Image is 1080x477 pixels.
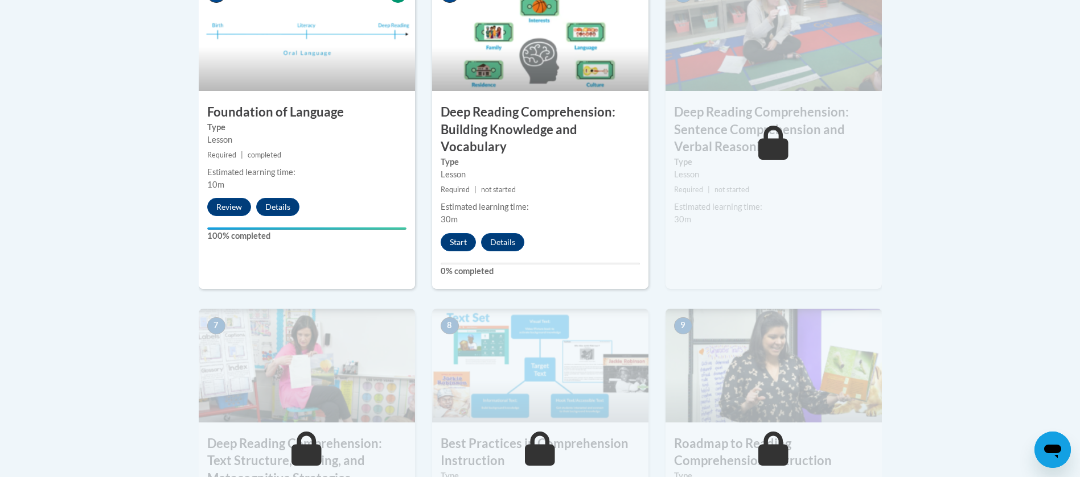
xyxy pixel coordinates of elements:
span: completed [248,151,281,159]
div: Estimated learning time: [441,201,640,213]
span: Required [674,185,703,194]
label: 0% completed [441,265,640,277]
span: Required [207,151,236,159]
img: Course Image [199,309,415,422]
div: Estimated learning time: [674,201,873,213]
h3: Best Practices in Comprehension Instruction [432,435,648,470]
div: Lesson [674,168,873,181]
label: Type [207,121,406,134]
span: not started [714,185,749,194]
button: Details [256,198,299,216]
span: 10m [207,180,224,189]
h3: Deep Reading Comprehension: Building Knowledge and Vocabulary [432,103,648,156]
span: 7 [207,317,225,334]
span: 8 [441,317,459,334]
span: | [241,151,243,159]
h3: Roadmap to Reading Comprehension Instruction [666,435,882,470]
button: Details [481,233,524,251]
div: Lesson [441,168,640,181]
span: Required [441,185,470,194]
div: Lesson [207,134,406,146]
h3: Foundation of Language [199,103,415,121]
div: Estimated learning time: [207,166,406,179]
span: not started [481,185,516,194]
span: 9 [674,317,692,334]
h3: Deep Reading Comprehension: Sentence Comprehension and Verbal Reasoning [666,103,882,156]
button: Review [207,198,251,216]
label: Type [674,156,873,168]
span: 30m [441,214,458,224]
iframe: Button to launch messaging window [1034,432,1071,468]
img: Course Image [666,309,882,422]
div: Your progress [207,227,406,230]
label: 100% completed [207,230,406,242]
button: Start [441,233,476,251]
label: Type [441,156,640,168]
span: | [708,185,710,194]
span: | [474,185,477,194]
img: Course Image [432,309,648,422]
span: 30m [674,214,691,224]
